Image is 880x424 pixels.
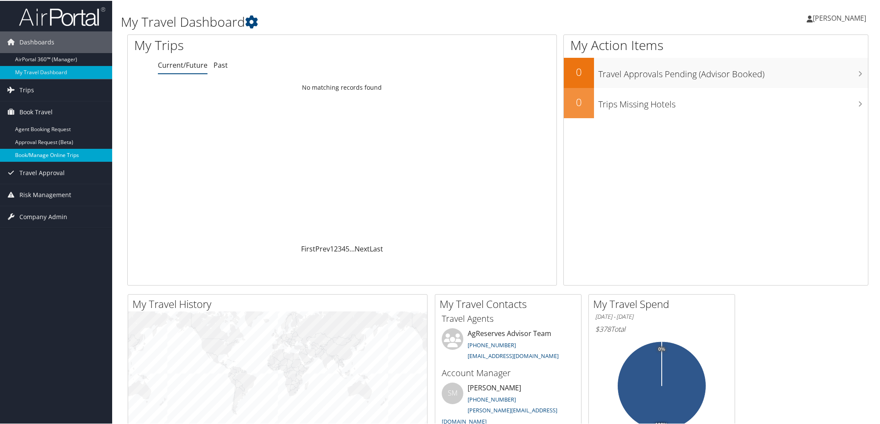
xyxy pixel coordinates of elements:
[330,243,334,253] a: 1
[346,243,349,253] a: 5
[595,312,728,320] h6: [DATE] - [DATE]
[19,161,65,183] span: Travel Approval
[598,63,868,79] h3: Travel Approvals Pending (Advisor Booked)
[442,382,463,403] div: SM
[342,243,346,253] a: 4
[468,395,516,402] a: [PHONE_NUMBER]
[564,94,594,109] h2: 0
[334,243,338,253] a: 2
[595,323,728,333] h6: Total
[132,296,427,311] h2: My Travel History
[19,31,54,52] span: Dashboards
[19,183,71,205] span: Risk Management
[807,4,875,30] a: [PERSON_NAME]
[468,351,559,359] a: [EMAIL_ADDRESS][DOMAIN_NAME]
[355,243,370,253] a: Next
[338,243,342,253] a: 3
[658,346,665,351] tspan: 0%
[595,323,611,333] span: $378
[121,12,623,30] h1: My Travel Dashboard
[370,243,383,253] a: Last
[158,60,207,69] a: Current/Future
[214,60,228,69] a: Past
[19,79,34,100] span: Trips
[440,296,581,311] h2: My Travel Contacts
[442,366,575,378] h3: Account Manager
[564,57,868,87] a: 0Travel Approvals Pending (Advisor Booked)
[593,296,735,311] h2: My Travel Spend
[564,64,594,79] h2: 0
[598,93,868,110] h3: Trips Missing Hotels
[564,87,868,117] a: 0Trips Missing Hotels
[19,101,53,122] span: Book Travel
[301,243,315,253] a: First
[468,340,516,348] a: [PHONE_NUMBER]
[349,243,355,253] span: …
[128,79,556,94] td: No matching records found
[813,13,866,22] span: [PERSON_NAME]
[19,205,67,227] span: Company Admin
[442,312,575,324] h3: Travel Agents
[19,6,105,26] img: airportal-logo.png
[315,243,330,253] a: Prev
[564,35,868,53] h1: My Action Items
[134,35,371,53] h1: My Trips
[437,327,579,363] li: AgReserves Advisor Team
